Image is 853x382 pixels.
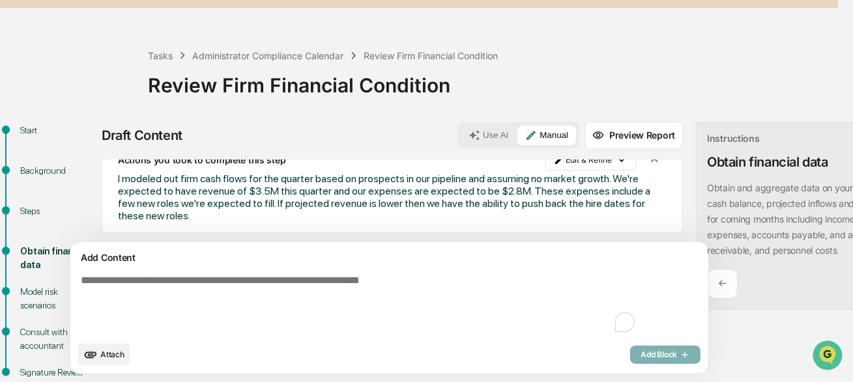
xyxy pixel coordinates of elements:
[118,172,650,222] span: I modeled out firm cash flows for the quarter based on prospects in our pipeline and assuming no ...
[20,285,94,312] div: Model risk scenarios
[20,366,94,379] div: Signature Review
[118,154,285,165] p: Actions you took to complete this step
[718,277,727,290] p: ←
[76,269,643,340] textarea: To enrich screen reader interactions, please activate Accessibility in Grammarly extension settings
[78,250,701,266] div: Add Content
[461,126,516,145] button: Use AI
[8,184,87,207] a: 🔎Data Lookup
[192,50,343,61] div: Administrator Compliance Calendar
[92,220,158,230] a: Powered byPylon
[78,344,130,366] button: upload document
[707,154,828,170] div: Obtain financial data
[44,113,165,123] div: We're available if you need us!
[148,50,173,61] div: Tasks
[8,159,89,182] a: 🖐️Preclearance
[44,100,214,113] div: Start new chat
[517,126,576,145] button: Manual
[20,204,94,218] div: Steps
[20,164,94,178] div: Background
[13,190,23,200] div: 🔎
[148,63,831,97] div: Review Firm Financial Condition
[26,164,84,177] span: Preclearance
[20,325,94,353] div: Consult with accountant
[13,165,23,176] div: 🖐️
[100,349,124,359] span: Attach
[108,164,162,177] span: Attestations
[585,122,683,149] button: Preview Report
[811,339,846,374] iframe: Open customer support
[130,221,158,230] span: Pylon
[89,159,167,182] a: 🗄️Attestations
[20,245,94,272] div: Obtain financial data
[20,124,94,137] div: Start
[707,133,760,144] div: Instructions
[13,100,36,123] img: 1746055101610-c473b297-6a78-478c-a979-82029cc54cd1
[545,150,637,171] button: Edit & Refine
[364,50,498,61] div: Review Firm Financial Condition
[13,27,237,48] p: How can we help?
[26,189,82,202] span: Data Lookup
[94,165,105,176] div: 🗄️
[222,103,237,119] button: Start new chat
[102,128,182,143] div: Draft Content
